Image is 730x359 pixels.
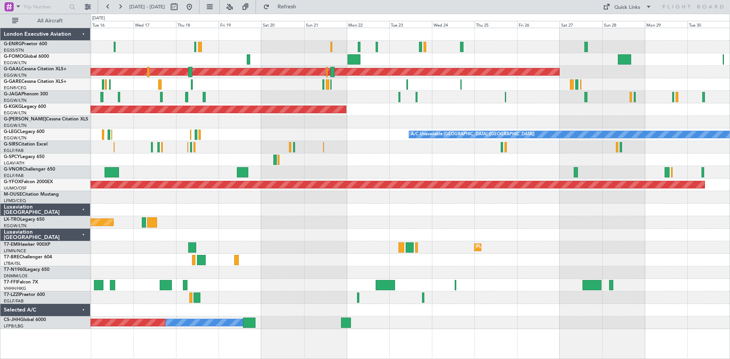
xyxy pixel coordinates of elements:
[4,261,21,266] a: LTBA/ISL
[304,21,347,28] div: Sun 21
[4,198,26,204] a: LFMD/CEQ
[4,123,27,128] a: EGGW/LTN
[602,21,645,28] div: Sun 28
[4,135,27,141] a: EGGW/LTN
[271,4,303,9] span: Refresh
[4,223,27,229] a: EGGW/LTN
[4,160,24,166] a: LGAV/ATH
[4,167,55,172] a: G-VNORChallenger 650
[560,21,602,28] div: Sat 27
[517,21,560,28] div: Fri 26
[4,117,46,122] span: G-[PERSON_NAME]
[4,217,44,222] a: LX-TROLegacy 650
[476,242,549,253] div: Planned Maint [GEOGRAPHIC_DATA]
[4,242,50,247] a: T7-EMIHawker 900XP
[4,267,25,272] span: T7-N1960
[4,142,18,147] span: G-SIRS
[4,185,27,191] a: UUMO/OSF
[92,15,105,22] div: [DATE]
[4,92,21,96] span: G-JAGA
[4,47,24,53] a: EGSS/STN
[4,104,22,109] span: G-KGKG
[411,129,535,140] div: A/C Unavailable [GEOGRAPHIC_DATA] ([GEOGRAPHIC_DATA])
[219,21,261,28] div: Fri 19
[4,192,59,197] a: M-OUSECitation Mustang
[4,267,49,272] a: T7-N1960Legacy 650
[4,42,22,46] span: G-ENRG
[4,117,88,122] a: G-[PERSON_NAME]Cessna Citation XLS
[4,286,26,291] a: VHHH/HKG
[4,298,24,304] a: EGLF/FAB
[4,54,23,59] span: G-FOMO
[4,192,22,197] span: M-OUSE
[4,130,44,134] a: G-LEGCLegacy 600
[4,142,48,147] a: G-SIRSCitation Excel
[4,280,38,285] a: T7-FFIFalcon 7X
[4,79,21,84] span: G-GARE
[687,21,730,28] div: Tue 30
[4,167,22,172] span: G-VNOR
[4,255,52,259] a: T7-BREChallenger 604
[4,98,27,103] a: EGGW/LTN
[4,318,20,322] span: CS-JHH
[4,148,24,153] a: EGLF/FAB
[432,21,474,28] div: Wed 24
[4,242,19,247] span: T7-EMI
[4,173,24,179] a: EGLF/FAB
[4,85,27,91] a: EGNR/CEG
[91,21,133,28] div: Tue 16
[4,293,45,297] a: T7-LZZIPraetor 600
[4,104,46,109] a: G-KGKGLegacy 600
[4,67,67,71] a: G-GAALCessna Citation XLS+
[4,42,47,46] a: G-ENRGPraetor 600
[260,1,305,13] button: Refresh
[261,21,304,28] div: Sat 20
[129,3,165,10] span: [DATE] - [DATE]
[4,67,21,71] span: G-GAAL
[4,110,27,116] a: EGGW/LTN
[4,73,27,78] a: EGGW/LTN
[23,1,67,13] input: Trip Number
[4,180,21,184] span: G-YFOX
[4,273,27,279] a: DNMM/LOS
[389,21,432,28] div: Tue 23
[4,130,20,134] span: G-LEGC
[645,21,687,28] div: Mon 29
[4,293,19,297] span: T7-LZZI
[4,217,20,222] span: LX-TRO
[4,323,24,329] a: LFPB/LBG
[4,280,17,285] span: T7-FFI
[4,79,67,84] a: G-GARECessna Citation XLS+
[4,155,20,159] span: G-SPCY
[4,318,46,322] a: CS-JHHGlobal 6000
[4,255,19,259] span: T7-BRE
[4,248,26,254] a: LFMN/NCE
[8,15,83,27] button: All Aircraft
[4,180,53,184] a: G-YFOXFalcon 2000EX
[347,21,389,28] div: Mon 22
[4,54,49,59] a: G-FOMOGlobal 6000
[176,21,219,28] div: Thu 18
[4,60,27,66] a: EGGW/LTN
[614,4,640,11] div: Quick Links
[20,18,80,24] span: All Aircraft
[474,21,517,28] div: Thu 25
[133,21,176,28] div: Wed 17
[599,1,655,13] button: Quick Links
[4,155,44,159] a: G-SPCYLegacy 650
[4,92,48,96] a: G-JAGAPhenom 300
